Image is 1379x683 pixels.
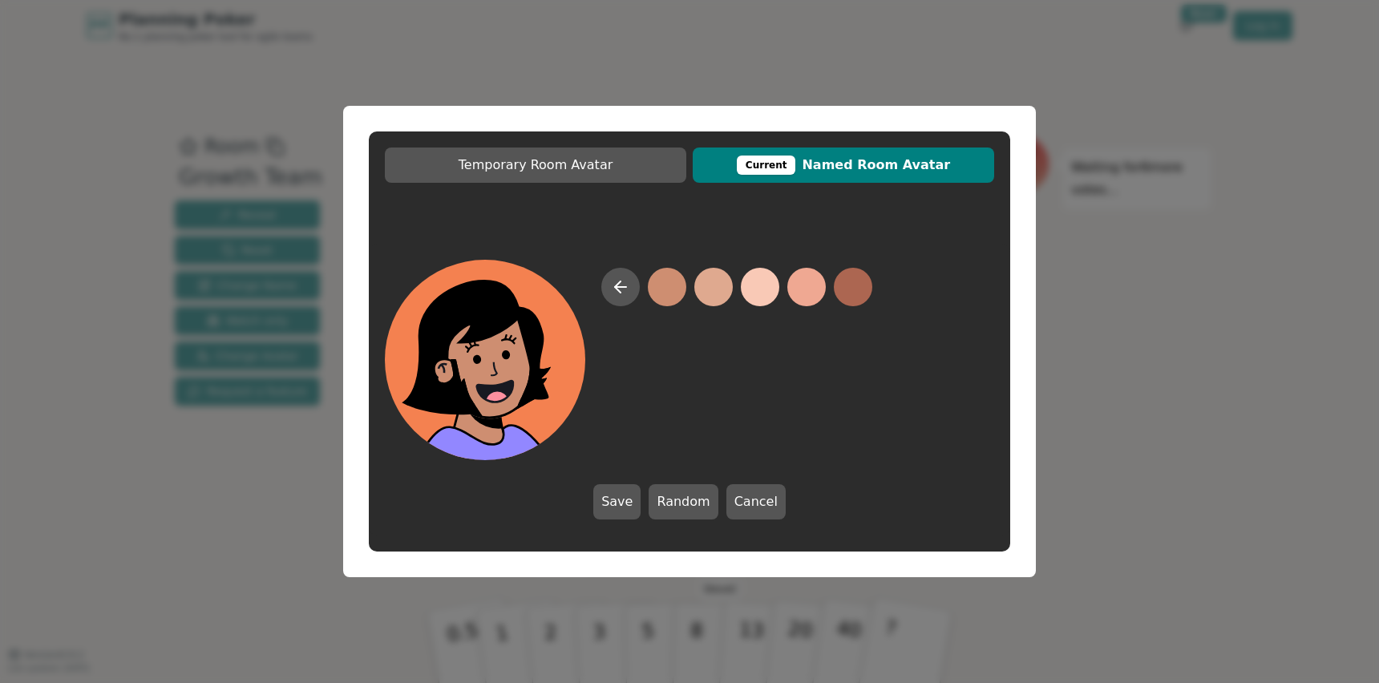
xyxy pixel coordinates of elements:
[726,484,786,519] button: Cancel
[737,156,796,175] div: This avatar will be displayed in dedicated rooms
[649,484,718,519] button: Random
[693,148,994,183] button: CurrentNamed Room Avatar
[701,156,986,175] span: Named Room Avatar
[593,484,641,519] button: Save
[385,148,686,183] button: Temporary Room Avatar
[393,156,678,175] span: Temporary Room Avatar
